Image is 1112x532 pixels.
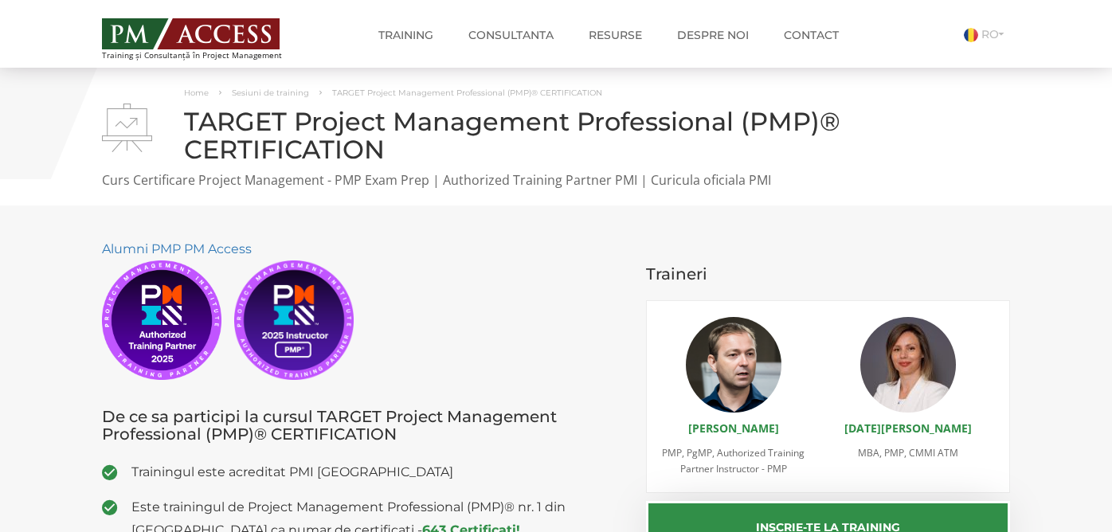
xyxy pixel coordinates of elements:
a: Alumni PMP PM Access [102,241,252,256]
span: PMP, PgMP, Authorized Training Partner Instructor - PMP [662,446,805,475]
a: Home [184,88,209,98]
h1: TARGET Project Management Professional (PMP)® CERTIFICATION [102,108,1010,163]
a: Training și Consultanță în Project Management [102,14,311,60]
span: TARGET Project Management Professional (PMP)® CERTIFICATION [332,88,602,98]
a: Training [366,19,445,51]
a: Despre noi [665,19,761,51]
h3: Traineri [646,265,1011,283]
span: MBA, PMP, CMMI ATM [858,446,958,460]
p: Curs Certificare Project Management - PMP Exam Prep | Authorized Training Partner PMI | Curicula ... [102,171,1010,190]
a: Resurse [577,19,654,51]
a: RO [964,27,1010,41]
img: Romana [964,28,978,42]
img: TARGET Project Management Professional (PMP)® CERTIFICATION [102,104,152,152]
a: Consultanta [456,19,566,51]
a: Sesiuni de training [232,88,309,98]
a: [DATE][PERSON_NAME] [844,421,972,436]
span: Training și Consultanță în Project Management [102,51,311,60]
a: [PERSON_NAME] [688,421,779,436]
span: Trainingul este acreditat PMI [GEOGRAPHIC_DATA] [131,460,622,483]
a: Contact [772,19,851,51]
img: PM ACCESS - Echipa traineri si consultanti certificati PMP: Narciss Popescu, Mihai Olaru, Monica ... [102,18,280,49]
h3: De ce sa participi la cursul TARGET Project Management Professional (PMP)® CERTIFICATION [102,408,622,443]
